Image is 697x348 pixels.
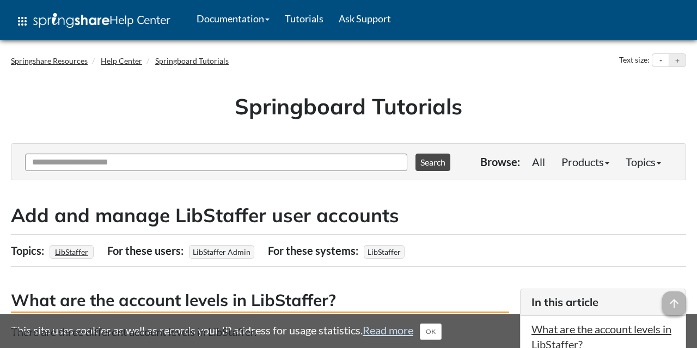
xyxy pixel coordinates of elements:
[101,56,142,65] a: Help Center
[33,13,109,28] img: Springshare
[277,5,331,32] a: Tutorials
[480,154,520,169] p: Browse:
[268,240,361,261] div: For these systems:
[669,54,686,67] button: Increase text size
[189,5,277,32] a: Documentation
[53,244,90,260] a: LibStaffer
[8,5,178,38] a: apps Help Center
[415,154,450,171] button: Search
[11,240,47,261] div: Topics:
[16,15,29,28] span: apps
[553,151,617,173] a: Products
[617,151,669,173] a: Topics
[662,291,686,315] span: arrow_upward
[11,289,509,313] h3: What are the account levels in LibStaffer?
[155,56,229,65] a: Springboard Tutorials
[11,324,509,339] p: There are three different account levels in LibStaffer.
[524,151,553,173] a: All
[109,13,170,27] span: Help Center
[107,240,186,261] div: For these users:
[331,5,399,32] a: Ask Support
[11,202,686,229] h2: Add and manage LibStaffer user accounts
[662,292,686,306] a: arrow_upward
[652,54,669,67] button: Decrease text size
[617,53,652,68] div: Text size:
[11,56,88,65] a: Springshare Resources
[19,91,678,121] h1: Springboard Tutorials
[531,295,675,310] h3: In this article
[364,245,405,259] span: LibStaffer
[189,245,254,259] span: LibStaffer Admin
